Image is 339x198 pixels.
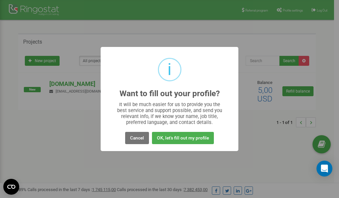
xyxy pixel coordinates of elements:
div: Open Intercom Messenger [316,161,332,177]
div: i [168,59,171,80]
div: It will be much easier for us to provide you the best service and support possible, and send you ... [114,101,225,125]
button: Cancel [125,132,149,144]
button: OK, let's fill out my profile [152,132,214,144]
h2: Want to fill out your profile? [120,89,220,98]
button: Open CMP widget [3,179,19,195]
